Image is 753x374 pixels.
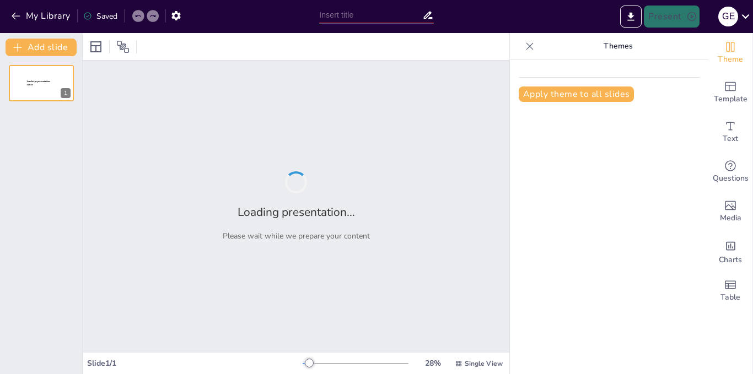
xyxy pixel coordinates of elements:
[713,172,749,185] span: Questions
[238,204,355,220] h2: Loading presentation...
[519,86,634,102] button: Apply theme to all slides
[708,112,752,152] div: Add text boxes
[27,80,50,86] span: Sendsteps presentation editor
[465,359,503,368] span: Single View
[720,212,741,224] span: Media
[8,7,75,25] button: My Library
[87,358,303,368] div: Slide 1 / 1
[708,152,752,192] div: Get real-time input from your audience
[714,93,747,105] span: Template
[319,7,422,23] input: Insert title
[719,254,742,266] span: Charts
[61,88,71,98] div: 1
[720,291,740,303] span: Table
[116,40,130,53] span: Position
[718,53,743,66] span: Theme
[723,133,738,145] span: Text
[419,358,446,368] div: 28 %
[87,38,105,56] div: Layout
[539,33,697,59] p: Themes
[708,73,752,112] div: Add ready made slides
[708,271,752,311] div: Add a table
[644,6,699,28] button: Present
[83,11,117,21] div: Saved
[6,39,77,56] button: Add slide
[708,192,752,231] div: Add images, graphics, shapes or video
[223,231,370,241] p: Please wait while we prepare your content
[9,65,74,101] div: 1
[708,231,752,271] div: Add charts and graphs
[718,6,738,28] button: G E
[718,7,738,26] div: G E
[620,6,642,28] button: Export to PowerPoint
[708,33,752,73] div: Change the overall theme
